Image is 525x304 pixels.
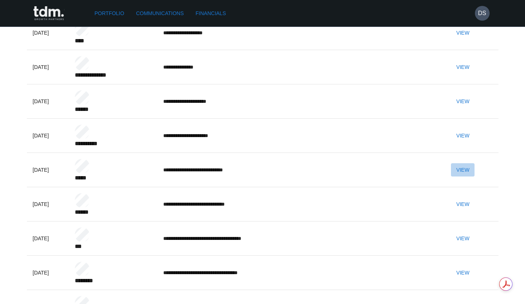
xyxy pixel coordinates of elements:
a: Communications [133,7,187,20]
td: [DATE] [27,84,69,119]
td: [DATE] [27,119,69,153]
button: View [451,266,475,280]
button: View [451,198,475,211]
td: [DATE] [27,221,69,256]
h6: DS [478,9,486,18]
td: [DATE] [27,153,69,187]
button: View [451,232,475,245]
button: View [451,60,475,74]
td: [DATE] [27,187,69,221]
button: View [451,95,475,108]
button: View [451,26,475,40]
td: [DATE] [27,256,69,290]
button: View [451,129,475,143]
button: View [451,163,475,177]
a: Portfolio [92,7,127,20]
td: [DATE] [27,50,69,84]
button: DS [475,6,490,21]
td: [DATE] [27,16,69,50]
a: Financials [193,7,229,20]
